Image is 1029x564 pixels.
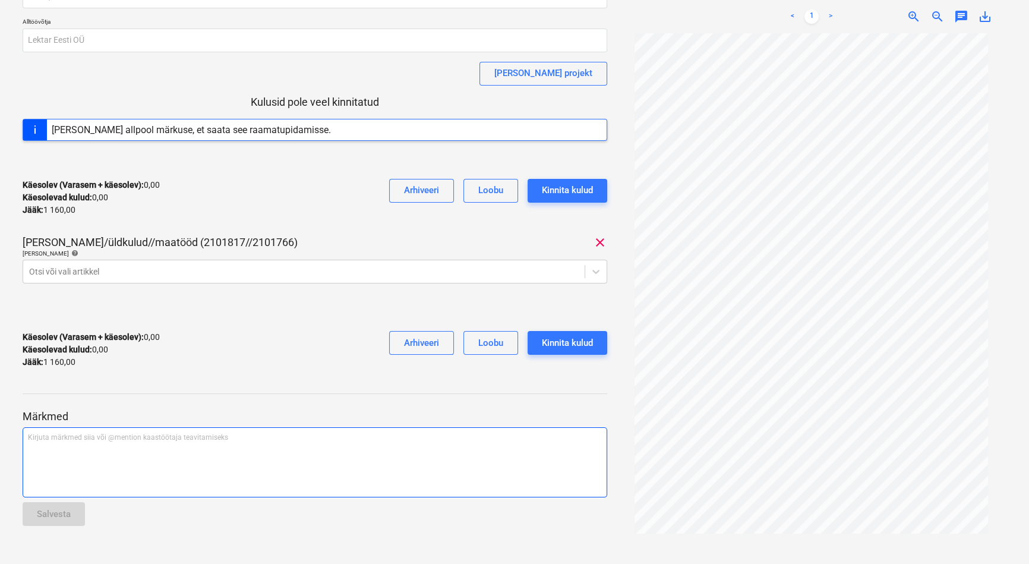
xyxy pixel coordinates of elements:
button: Kinnita kulud [528,331,607,355]
span: chat [954,10,968,24]
div: Arhiveeri [404,335,439,351]
button: Loobu [463,179,518,203]
p: 1 160,00 [23,356,75,368]
p: 1 160,00 [23,204,75,216]
strong: Käesolevad kulud : [23,345,92,354]
p: 0,00 [23,331,160,344]
div: [PERSON_NAME] allpool märkuse, et saata see raamatupidamisse. [52,124,331,136]
p: 0,00 [23,344,108,356]
iframe: Chat Widget [970,507,1029,564]
strong: Jääk : [23,357,43,367]
div: Arhiveeri [404,182,439,198]
span: help [69,250,78,257]
input: Alltöövõtja [23,29,607,52]
strong: Jääk : [23,205,43,215]
strong: Käesolev (Varasem + käesolev) : [23,180,144,190]
span: clear [593,235,607,250]
div: Kinnita kulud [542,335,593,351]
div: [PERSON_NAME] projekt [494,65,592,81]
span: save_alt [978,10,992,24]
strong: Käesolevad kulud : [23,193,92,202]
span: zoom_out [930,10,945,24]
button: Loobu [463,331,518,355]
p: 0,00 [23,179,160,191]
button: [PERSON_NAME] projekt [479,62,607,86]
button: Arhiveeri [389,331,454,355]
p: Märkmed [23,409,607,424]
button: Arhiveeri [389,179,454,203]
a: Page 1 is your current page [804,10,819,24]
p: Alltöövõtja [23,18,607,28]
p: 0,00 [23,191,108,204]
div: Loobu [478,182,503,198]
p: [PERSON_NAME]/üldkulud//maatööd (2101817//2101766) [23,235,298,250]
a: Next page [823,10,838,24]
p: Kulusid pole veel kinnitatud [23,95,607,109]
strong: Käesolev (Varasem + käesolev) : [23,332,144,342]
div: Kinnita kulud [542,182,593,198]
a: Previous page [785,10,800,24]
div: Loobu [478,335,503,351]
div: [PERSON_NAME] [23,250,607,257]
button: Kinnita kulud [528,179,607,203]
span: zoom_in [907,10,921,24]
